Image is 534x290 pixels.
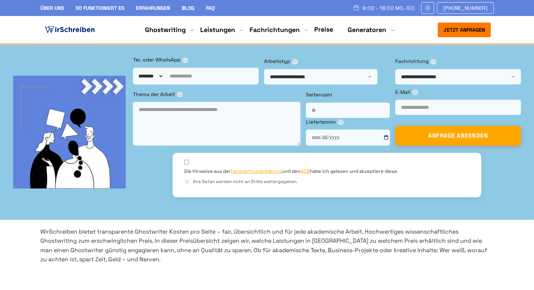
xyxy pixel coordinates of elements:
img: Schedule [353,5,360,11]
a: Preise [314,25,333,33]
span: 9:00 - 18:00 Mo.-So. [363,5,415,11]
span: ⓘ [184,179,190,185]
a: So funktioniert es [76,5,124,11]
img: Email [424,5,431,11]
a: Leistungen [200,25,235,34]
a: Ghostwriting [145,25,186,34]
label: Liefertermin [306,118,390,126]
a: [PHONE_NUMBER] [437,2,494,14]
label: Die Hinweise aus der und den habe ich gelesen und akzeptiere diese. [184,168,398,175]
span: ⓘ [182,57,188,63]
div: Ihre Daten werden nicht an Dritte weitergegeben. [184,178,470,185]
label: Tel. oder WhatsApp [133,56,259,64]
a: Erfahrungen [136,5,170,11]
label: E-Mail [395,88,521,96]
span: ⓘ [338,119,344,125]
label: Fachrichtung [395,57,521,65]
a: AGB [300,168,310,174]
a: Generatoren [348,25,386,34]
a: Blog [182,5,194,11]
span: ⓘ [412,89,418,95]
span: [PHONE_NUMBER] [443,5,488,11]
label: Arbeitstyp [264,57,390,65]
span: ⓘ [430,59,436,64]
a: FAQ [206,5,215,11]
button: Jetzt anfragen [438,23,491,37]
span: ⓘ [292,59,298,64]
span: ⓘ [177,91,183,97]
a: Datenschutzerklärung [231,168,282,174]
a: Fachrichtungen [250,25,300,34]
p: WirSchreiben bietet transparente Ghostwriter Kosten pro Seite – fair, übersichtlich und für jede ... [40,227,494,264]
label: Thema der Arbeit [133,90,300,98]
img: logo ghostwriter-österreich [43,24,96,35]
a: Über uns [40,5,64,11]
label: Seitenzahl [306,91,390,99]
img: bg [13,76,126,188]
button: ANFRAGE ABSENDEN [395,126,521,146]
